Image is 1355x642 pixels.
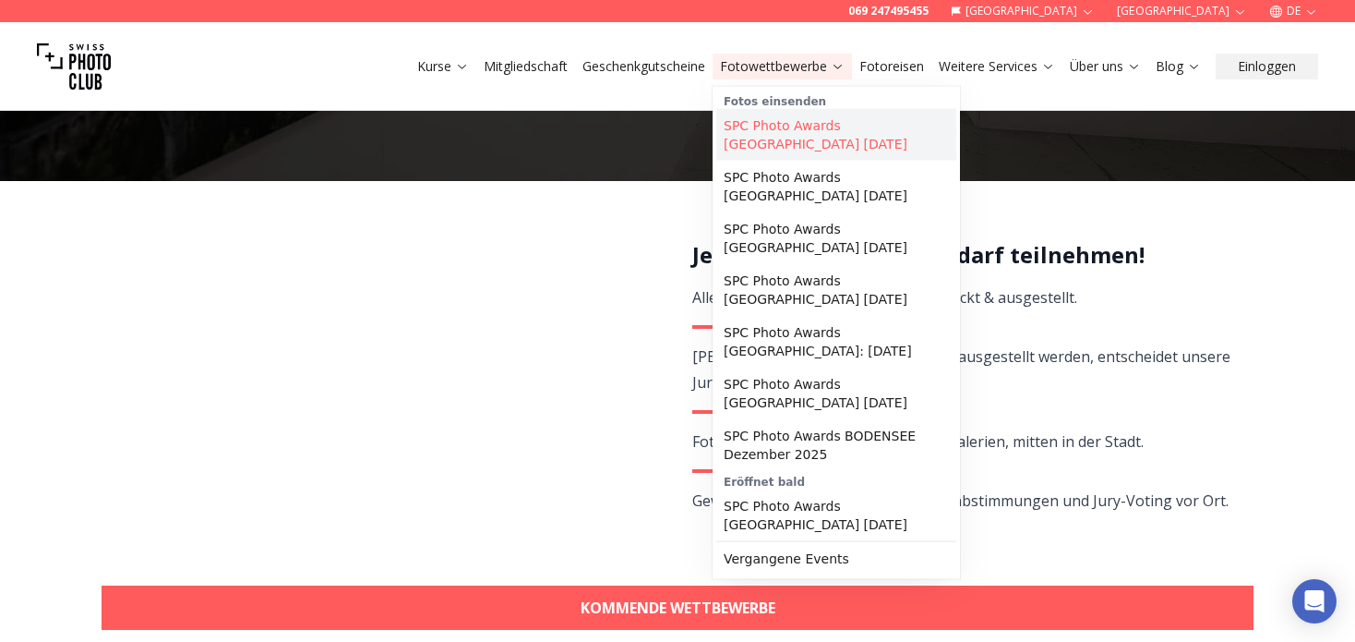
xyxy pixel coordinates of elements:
span: Alle eingereichten Fotos werden gedruckt & ausgestellt. [692,287,1077,308]
div: Eröffnet bald [716,471,956,490]
button: Blog [1148,54,1208,79]
a: SPC Photo Awards [GEOGRAPHIC_DATA]: [DATE] [716,316,956,368]
a: Über uns [1070,57,1141,76]
div: Fotos einsenden [716,91,956,109]
h2: Jetzt mitmachen - jeder darf teilnehmen! [692,240,1232,270]
button: Mitgliedschaft [476,54,575,79]
img: Swiss photo club [37,30,111,103]
span: [PERSON_NAME] Bilder großformatig ausgestellt werden, entscheidet unsere Jury. [692,346,1230,393]
button: Über uns [1062,54,1148,79]
a: SPC Photo Awards [GEOGRAPHIC_DATA] [DATE] [716,109,956,161]
a: SPC Photo Awards [GEOGRAPHIC_DATA] [DATE] [716,368,956,419]
button: Kurse [410,54,476,79]
a: Geschenkgutscheine [582,57,705,76]
a: KOMMENDE WETTBEWERBE [102,586,1253,630]
a: SPC Photo Awards [GEOGRAPHIC_DATA] [DATE] [716,212,956,264]
a: Blog [1156,57,1201,76]
button: Einloggen [1216,54,1318,79]
a: Fotowettbewerbe [720,57,845,76]
a: SPC Photo Awards [GEOGRAPHIC_DATA] [DATE] [716,264,956,316]
a: SPC Photo Awards BODENSEE Dezember 2025 [716,419,956,471]
div: Open Intercom Messenger [1292,579,1337,624]
a: Mitgliedschaft [484,57,568,76]
span: Fotoausstellungen in renommierten Galerien, mitten in der Stadt. [692,431,1144,452]
button: Fotowettbewerbe [713,54,852,79]
a: Weitere Services [939,57,1055,76]
span: Gewinne tolle Preise durch Publikumsabstimmungen und Jury-Voting vor Ort. [692,491,1229,511]
button: Weitere Services [931,54,1062,79]
a: Kurse [417,57,469,76]
a: 069 247495455 [848,4,929,18]
a: Vergangene Events [716,542,956,575]
a: Fotoreisen [859,57,924,76]
a: SPC Photo Awards [GEOGRAPHIC_DATA] [DATE] [716,161,956,212]
button: Geschenkgutscheine [575,54,713,79]
a: SPC Photo Awards [GEOGRAPHIC_DATA] [DATE] [716,490,956,541]
button: Fotoreisen [852,54,931,79]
